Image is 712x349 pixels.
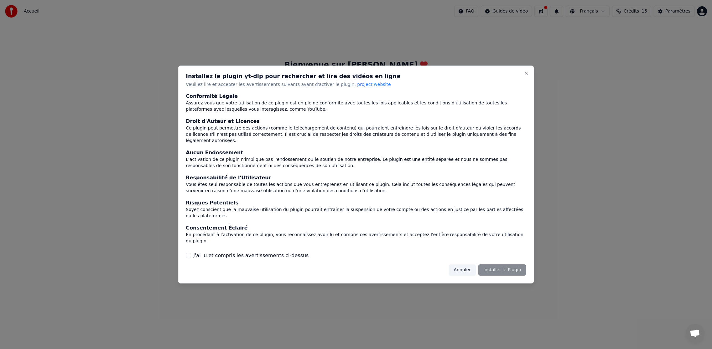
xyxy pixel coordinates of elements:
div: Risques Potentiels [186,199,526,207]
div: En procédant à l'activation de ce plugin, vous reconnaissez avoir lu et compris ces avertissement... [186,232,526,244]
div: L'activation de ce plugin n'implique pas l'endossement ou le soutien de notre entreprise. Le plug... [186,157,526,169]
span: project website [357,82,391,87]
div: Assurez-vous que votre utilisation de ce plugin est en pleine conformité avec toutes les lois app... [186,100,526,113]
div: Droit d'Auteur et Licences [186,118,526,125]
div: Conformité Légale [186,93,526,100]
div: Soyez conscient que la mauvaise utilisation du plugin pourrait entraîner la suspension de votre c... [186,207,526,219]
button: Annuler [449,264,476,276]
h2: Installez le plugin yt-dlp pour rechercher et lire des vidéos en ligne [186,73,526,79]
p: Veuillez lire et accepter les avertissements suivants avant d'activer le plugin. [186,82,526,88]
div: Ce plugin peut permettre des actions (comme le téléchargement de contenu) qui pourraient enfreind... [186,125,526,144]
div: Consentement Éclairé [186,224,526,232]
div: Vous êtes seul responsable de toutes les actions que vous entreprenez en utilisant ce plugin. Cel... [186,182,526,194]
label: J'ai lu et compris les avertissements ci-dessus [193,252,309,259]
div: Aucun Endossement [186,149,526,157]
div: Responsabilité de l'Utilisateur [186,174,526,182]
